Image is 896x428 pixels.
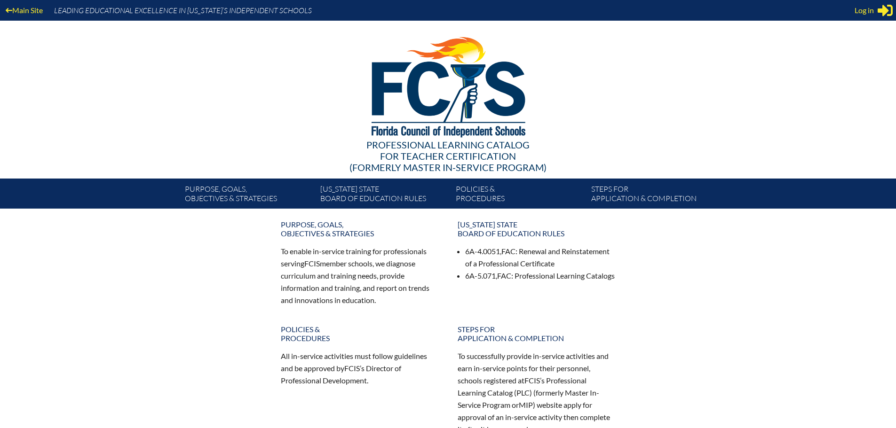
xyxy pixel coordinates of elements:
[380,150,516,162] span: for Teacher Certification
[452,182,587,209] a: Policies &Procedures
[304,259,320,268] span: FCIS
[344,364,360,373] span: FCIS
[281,245,439,306] p: To enable in-service training for professionals serving member schools, we diagnose curriculum an...
[275,216,444,241] a: Purpose, goals,objectives & strategies
[587,182,723,209] a: Steps forapplication & completion
[275,321,444,346] a: Policies &Procedures
[465,245,616,270] li: 6A-4.0051, : Renewal and Reinstatement of a Professional Certificate
[351,21,545,149] img: FCISlogo221.eps
[519,400,533,409] span: MIP
[181,182,317,209] a: Purpose, goals,objectives & strategies
[452,216,621,241] a: [US_STATE] StateBoard of Education rules
[2,4,47,16] a: Main Site
[317,182,452,209] a: [US_STATE] StateBoard of Education rules
[524,376,540,385] span: FCIS
[855,5,874,16] span: Log in
[878,3,893,18] svg: Sign in or register
[452,321,621,346] a: Steps forapplication & completion
[516,388,530,397] span: PLC
[465,270,616,282] li: 6A-5.071, : Professional Learning Catalogs
[177,139,719,173] div: Professional Learning Catalog (formerly Master In-service Program)
[497,271,511,280] span: FAC
[281,350,439,387] p: All in-service activities must follow guidelines and be approved by ’s Director of Professional D...
[501,247,515,256] span: FAC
